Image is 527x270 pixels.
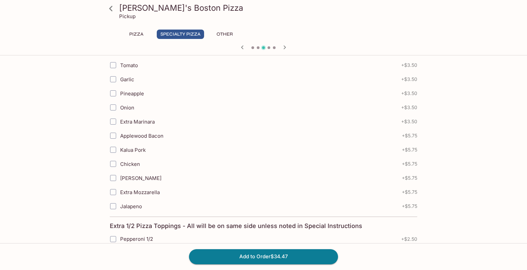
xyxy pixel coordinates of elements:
[120,175,161,181] span: [PERSON_NAME]
[402,204,417,209] span: + $5.75
[157,30,204,39] button: Specialty Pizza
[401,91,417,96] span: + $3.50
[120,133,163,139] span: Applewood Bacon
[120,119,155,125] span: Extra Marinara
[402,175,417,181] span: + $5.75
[120,76,134,83] span: Garlic
[401,236,417,242] span: + $2.50
[120,189,160,195] span: Extra Mozzarella
[401,77,417,82] span: + $3.50
[120,90,144,97] span: Pineapple
[120,161,140,167] span: Chicken
[209,30,240,39] button: Other
[120,236,153,242] span: Pepperoni 1/2
[401,62,417,68] span: + $3.50
[189,249,338,264] button: Add to Order$34.47
[402,161,417,167] span: + $5.75
[402,133,417,138] span: + $5.75
[401,119,417,124] span: + $3.50
[119,3,419,13] h3: [PERSON_NAME]'s Boston Pizza
[120,147,146,153] span: Kalua Pork
[121,30,151,39] button: Pizza
[120,104,134,111] span: Onion
[119,13,136,19] p: Pickup
[401,105,417,110] span: + $3.50
[110,222,362,230] h4: Extra 1/2 Pizza Toppings - All will be on same side unless noted in Special Instructions
[402,189,417,195] span: + $5.75
[402,147,417,152] span: + $5.75
[120,203,142,210] span: Jalapeno
[120,62,138,69] span: Tomato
